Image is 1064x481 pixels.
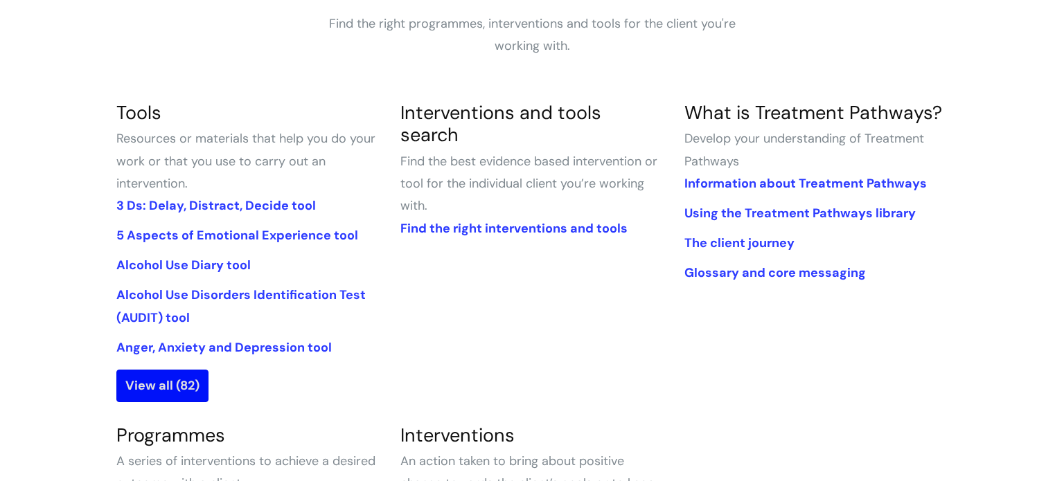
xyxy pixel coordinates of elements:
[684,205,916,221] a: Using the Treatment Pathways library
[116,100,161,125] a: Tools
[684,175,927,192] a: Information about Treatment Pathways
[684,235,795,251] a: The client journey
[324,12,740,57] p: Find the right programmes, interventions and tools for the client you're working with.
[116,197,316,214] a: 3 Ds: Delay, Distract, Decide tool
[116,287,366,325] a: Alcohol Use Disorders Identification Test (AUDIT) tool
[116,130,375,192] span: Resources or materials that help you do your work or that you use to carry out an intervention.
[684,264,866,281] a: Glossary and core messaging
[400,100,601,147] a: Interventions and tools search
[400,220,628,237] a: Find the right interventions and tools
[400,153,657,215] span: Find the best evidence based intervention or tool for the individual client you’re working with.
[400,423,515,447] a: Interventions
[684,130,924,169] span: Develop your understanding of Treatment Pathways
[116,257,251,273] a: Alcohol Use Diary tool
[116,370,209,401] a: View all (82)
[116,423,225,447] a: Programmes
[116,339,332,356] a: Anger, Anxiety and Depression tool
[684,100,942,125] a: What is Treatment Pathways?
[116,227,358,244] a: 5 Aspects of Emotional Experience tool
